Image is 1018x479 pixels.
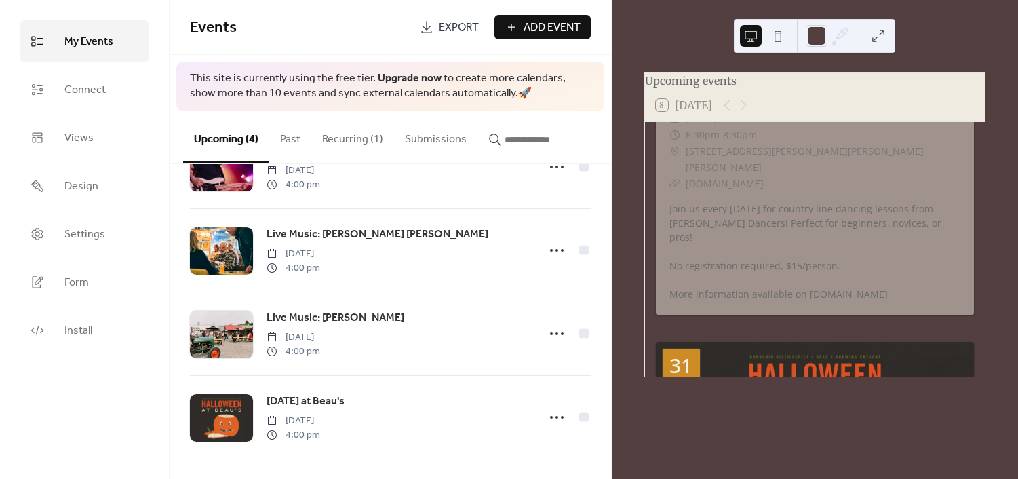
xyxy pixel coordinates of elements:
[64,320,92,341] span: Install
[20,69,149,110] a: Connect
[686,127,720,143] span: 6:30pm
[686,177,764,190] a: [DOMAIN_NAME]
[439,20,479,36] span: Export
[267,247,320,261] span: [DATE]
[20,309,149,351] a: Install
[669,143,680,159] div: ​
[20,117,149,158] a: Views
[669,356,692,376] div: 31
[20,20,149,62] a: My Events
[267,428,320,442] span: 4:00 pm
[378,68,442,89] a: Upgrade now
[267,261,320,275] span: 4:00 pm
[267,330,320,345] span: [DATE]
[723,127,757,143] span: 8:30pm
[669,176,680,192] div: ​
[183,111,269,163] button: Upcoming (4)
[394,111,477,161] button: Submissions
[64,79,106,100] span: Connect
[267,227,488,243] span: Live Music: [PERSON_NAME] [PERSON_NAME]
[64,224,105,245] span: Settings
[190,13,237,43] span: Events
[20,165,149,206] a: Design
[64,31,113,52] span: My Events
[524,20,581,36] span: Add Event
[267,394,345,410] span: [DATE] at Beau's
[269,111,311,161] button: Past
[64,128,94,149] span: Views
[20,213,149,254] a: Settings
[267,345,320,359] span: 4:00 pm
[410,15,489,39] a: Export
[267,414,320,428] span: [DATE]
[267,310,404,326] span: Live Music: [PERSON_NAME]
[656,202,974,301] div: Join us every [DATE] for country line dancing lessons from [PERSON_NAME] Dancers! Perfect for beg...
[190,71,591,102] span: This site is currently using the free tier. to create more calendars, show more than 10 events an...
[494,15,591,39] button: Add Event
[64,176,98,197] span: Design
[267,164,320,178] span: [DATE]
[686,143,960,176] span: [STREET_ADDRESS][PERSON_NAME][PERSON_NAME][PERSON_NAME]
[64,272,89,293] span: Form
[20,261,149,303] a: Form
[267,309,404,327] a: Live Music: [PERSON_NAME]
[645,73,985,89] div: Upcoming events
[720,127,723,143] span: -
[267,226,488,244] a: Live Music: [PERSON_NAME] [PERSON_NAME]
[669,127,680,143] div: ​
[267,178,320,192] span: 4:00 pm
[267,393,345,410] a: [DATE] at Beau's
[311,111,394,161] button: Recurring (1)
